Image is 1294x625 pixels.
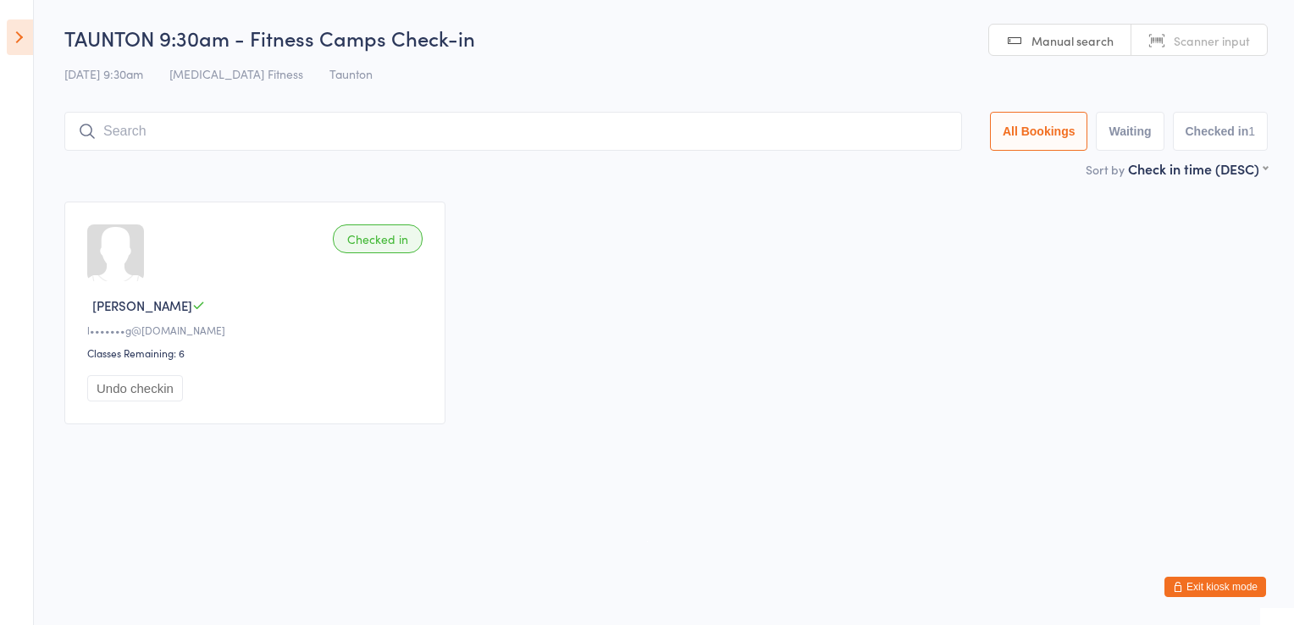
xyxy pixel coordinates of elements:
div: 1 [1248,124,1255,138]
button: All Bookings [990,112,1088,151]
input: Search [64,112,962,151]
h2: TAUNTON 9:30am - Fitness Camps Check-in [64,24,1268,52]
span: [MEDICAL_DATA] Fitness [169,65,303,82]
button: Checked in1 [1173,112,1269,151]
span: Taunton [329,65,373,82]
span: [DATE] 9:30am [64,65,143,82]
div: Check in time (DESC) [1128,159,1268,178]
div: Classes Remaining: 6 [87,346,428,360]
div: Checked in [333,224,423,253]
span: Manual search [1031,32,1114,49]
button: Undo checkin [87,375,183,401]
span: Scanner input [1174,32,1250,49]
label: Sort by [1086,161,1125,178]
div: l•••••••g@[DOMAIN_NAME] [87,323,428,337]
button: Waiting [1096,112,1164,151]
span: [PERSON_NAME] [92,296,192,314]
button: Exit kiosk mode [1164,577,1266,597]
